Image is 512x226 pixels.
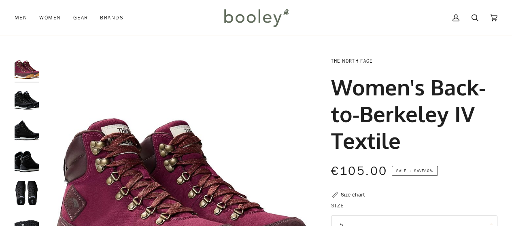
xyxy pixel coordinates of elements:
span: Women [39,14,61,22]
span: €105.00 [331,163,388,180]
img: The North Face Women's Back-to-Berkeley IV Textile TNF Black / TNF White - Booley Galway [15,88,39,112]
div: Size chart [341,190,365,199]
span: Sale [396,168,406,174]
img: Booley [221,6,291,30]
img: The North Face Women's Back-to-Berkeley IV Textile Waterproof Boysenberry / Coal Brown - Booley G... [15,57,39,81]
img: The North Face Women's Back-to-Berkeley IV Textile TNF Black / TNF White - Booley Galway [15,150,39,174]
img: The North Face Women's Back-to-Berkeley IV Textile TNF Black / TNF White - Booley Galway [15,118,39,143]
em: • [408,168,414,174]
h1: Women's Back-to-Berkeley IV Textile [331,74,491,154]
span: Brands [100,14,123,22]
span: Save [392,166,438,176]
span: Gear [73,14,88,22]
span: 30% [424,168,433,174]
span: Men [15,14,27,22]
img: The North Face Women's Back-to-Berkeley IV Textile TNF Black / TNF White - Booley Galway [15,181,39,205]
a: The North Face [331,57,373,64]
span: Size [331,201,344,210]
